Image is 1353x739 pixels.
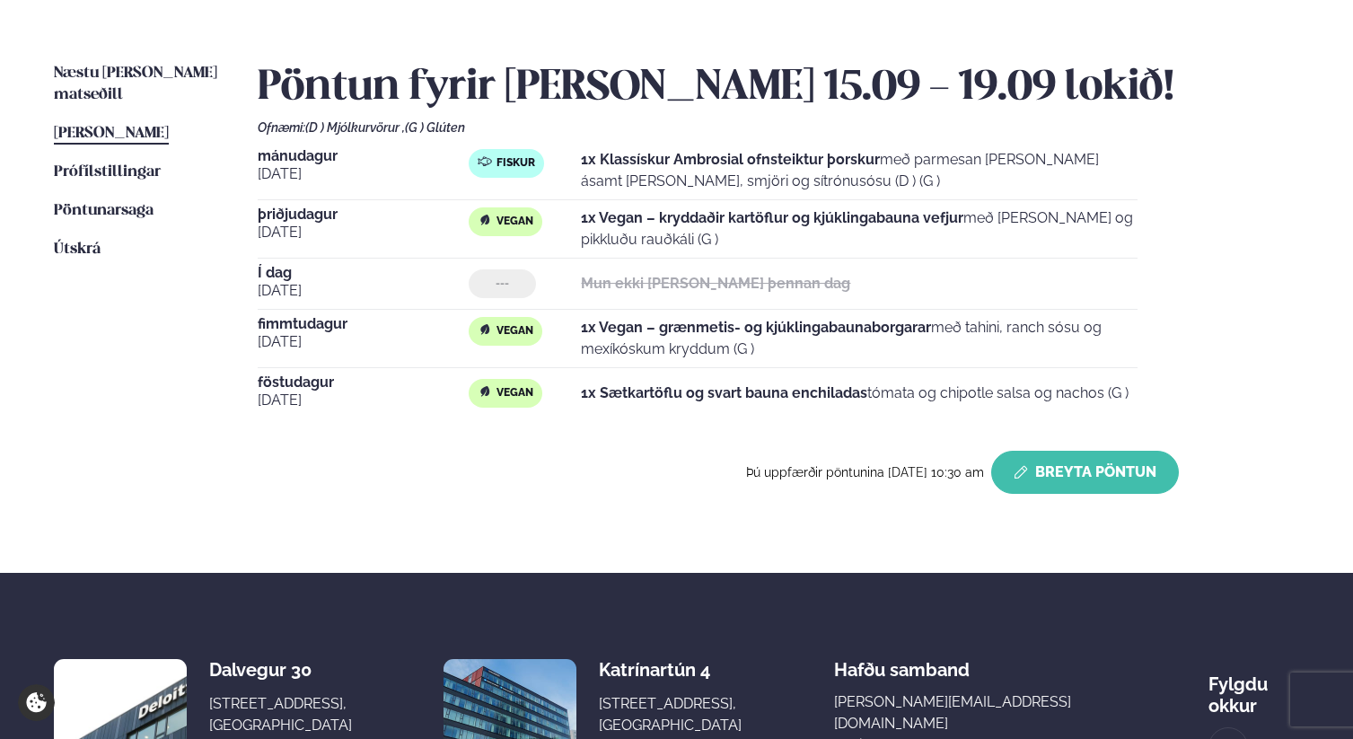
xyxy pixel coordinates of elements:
span: [PERSON_NAME] [54,126,169,141]
span: (G ) Glúten [405,120,465,135]
span: [DATE] [258,280,469,302]
span: --- [496,277,509,291]
span: föstudagur [258,375,469,390]
span: [DATE] [258,163,469,185]
img: Vegan.svg [478,213,492,227]
a: Prófílstillingar [54,162,161,183]
span: Prófílstillingar [54,164,161,180]
span: Vegan [496,386,533,400]
div: Ofnæmi: [258,120,1299,135]
a: Cookie settings [18,684,55,721]
div: Katrínartún 4 [599,659,742,681]
span: Þú uppfærðir pöntunina [DATE] 10:30 am [746,465,984,479]
p: með tahini, ranch sósu og mexíkóskum kryddum (G ) [581,317,1138,360]
span: (D ) Mjólkurvörur , [305,120,405,135]
span: fimmtudagur [258,317,469,331]
span: Í dag [258,266,469,280]
strong: 1x Vegan – kryddaðir kartöflur og kjúklingabauna vefjur [581,209,963,226]
strong: 1x Sætkartöflu og svart bauna enchiladas [581,384,867,401]
span: [DATE] [258,331,469,353]
strong: 1x Vegan – grænmetis- og kjúklingabaunaborgarar [581,319,931,336]
span: Útskrá [54,242,101,257]
span: Næstu [PERSON_NAME] matseðill [54,66,217,102]
div: [STREET_ADDRESS], [GEOGRAPHIC_DATA] [209,693,352,736]
span: [DATE] [258,390,469,411]
img: Vegan.svg [478,384,492,399]
button: Breyta Pöntun [991,451,1179,494]
strong: 1x Klassískur Ambrosial ofnsteiktur þorskur [581,151,880,168]
p: tómata og chipotle salsa og nachos (G ) [581,383,1129,404]
span: Pöntunarsaga [54,203,154,218]
span: þriðjudagur [258,207,469,222]
p: með parmesan [PERSON_NAME] ásamt [PERSON_NAME], smjöri og sítrónusósu (D ) (G ) [581,149,1138,192]
a: [PERSON_NAME][EMAIL_ADDRESS][DOMAIN_NAME] [834,691,1117,735]
div: Fylgdu okkur [1208,659,1299,717]
span: [DATE] [258,222,469,243]
strong: Mun ekki [PERSON_NAME] þennan dag [581,275,850,292]
span: Hafðu samband [834,645,970,681]
img: Vegan.svg [478,322,492,337]
a: Útskrá [54,239,101,260]
img: fish.svg [478,154,492,169]
a: Næstu [PERSON_NAME] matseðill [54,63,222,106]
div: Dalvegur 30 [209,659,352,681]
span: Vegan [496,324,533,339]
a: [PERSON_NAME] [54,123,169,145]
span: Fiskur [496,156,535,171]
div: [STREET_ADDRESS], [GEOGRAPHIC_DATA] [599,693,742,736]
p: með [PERSON_NAME] og pikkluðu rauðkáli (G ) [581,207,1138,251]
span: Vegan [496,215,533,229]
a: Pöntunarsaga [54,200,154,222]
h2: Pöntun fyrir [PERSON_NAME] 15.09 - 19.09 lokið! [258,63,1299,113]
span: mánudagur [258,149,469,163]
